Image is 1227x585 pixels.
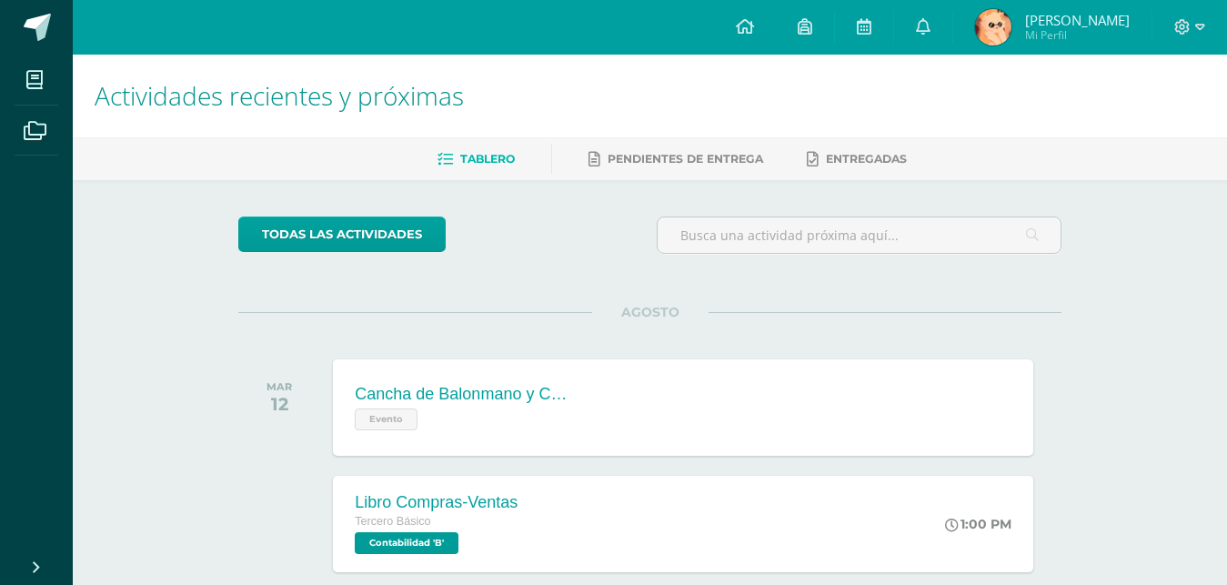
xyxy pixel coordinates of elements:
[355,532,458,554] span: Contabilidad 'B'
[267,380,292,393] div: MAR
[608,152,763,166] span: Pendientes de entrega
[95,78,464,113] span: Actividades recientes y próximas
[592,304,709,320] span: AGOSTO
[807,145,907,174] a: Entregadas
[355,385,573,404] div: Cancha de Balonmano y Contenido
[1025,27,1130,43] span: Mi Perfil
[945,516,1011,532] div: 1:00 PM
[355,408,417,430] span: Evento
[355,515,430,528] span: Tercero Básico
[975,9,1011,45] img: 7ccf6f01de7ff79a3a184a929a1dba34.png
[460,152,515,166] span: Tablero
[267,393,292,415] div: 12
[658,217,1061,253] input: Busca una actividad próxima aquí...
[437,145,515,174] a: Tablero
[1025,11,1130,29] span: [PERSON_NAME]
[355,493,518,512] div: Libro Compras-Ventas
[826,152,907,166] span: Entregadas
[588,145,763,174] a: Pendientes de entrega
[238,217,446,252] a: todas las Actividades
